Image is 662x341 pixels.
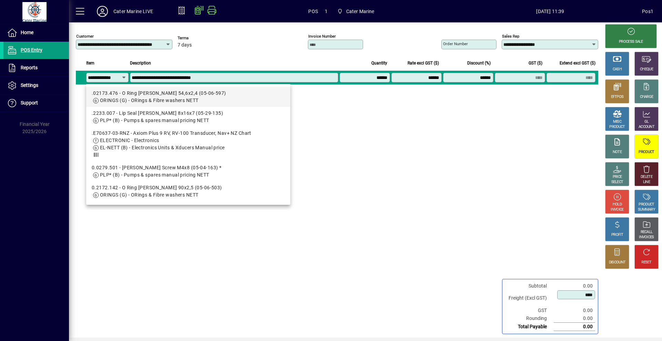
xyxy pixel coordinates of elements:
[613,67,622,72] div: CASH
[92,184,285,191] div: 0.2172.142 - O Ring [PERSON_NAME] 90x2,5 (05-06-503)
[613,119,621,124] div: MISC
[644,119,649,124] div: GL
[308,6,318,17] span: POS
[3,94,69,112] a: Support
[611,232,623,238] div: PROFIT
[371,59,387,67] span: Quantity
[554,314,595,323] td: 0.00
[619,39,643,44] div: PROCESS SALE
[638,207,655,212] div: SUMMARY
[92,204,285,211] div: 0.2230.015 - [PERSON_NAME] V-ring ([PHONE_NUMBER]
[178,42,192,48] span: 7 days
[554,323,595,331] td: 0.00
[640,94,653,100] div: CHARGE
[308,34,336,39] mat-label: Invoice number
[86,107,290,127] mat-option: .2233.007 - Lip Seal Johnson 8x16x7 (05-29-135)
[639,124,654,130] div: ACCOUNT
[642,6,653,17] div: Pos1
[21,65,38,70] span: Reports
[639,202,654,207] div: PRODUCT
[76,34,94,39] mat-label: Customer
[609,260,625,265] div: DISCOUNT
[554,282,595,290] td: 0.00
[100,118,209,123] span: PLP* (B) - Pumps & spares manual pricing NETT
[408,59,439,67] span: Rate excl GST ($)
[325,6,328,17] span: 1
[613,174,622,180] div: PRICE
[86,59,94,67] span: Item
[505,307,554,314] td: GST
[334,5,377,18] span: Cater Marine
[86,181,290,201] mat-option: 0.2172.142 - O Ring Johnson 90x2,5 (05-06-503)
[92,164,285,171] div: 0.0279.501 - [PERSON_NAME] Screw M4x8 (05-04-163) *
[130,59,151,67] span: Description
[92,90,285,97] div: .02173.476 - O Ring [PERSON_NAME] 54,6x2,4 (05-06-597)
[611,207,623,212] div: INVOICE
[178,36,219,40] span: Terms
[505,290,554,307] td: Freight (Excl GST)
[21,47,42,53] span: POS Entry
[505,314,554,323] td: Rounding
[639,235,654,240] div: INVOICES
[529,59,542,67] span: GST ($)
[641,230,653,235] div: RECALL
[86,201,290,221] mat-option: 0.2230.015 - Johnson V-ring (05-19-503
[613,202,622,207] div: HOLD
[100,138,159,143] span: ELECTRONIC - Electronics
[86,127,290,161] mat-option: .E70637-03-RNZ - Axiom Plus 9 RV, RV-100 Transducer, Nav+ NZ Chart
[502,34,519,39] mat-label: Sales rep
[643,180,650,185] div: LINE
[459,6,642,17] span: [DATE] 11:39
[609,124,625,130] div: PRODUCT
[639,150,654,155] div: PRODUCT
[613,150,622,155] div: NOTE
[443,41,468,46] mat-label: Order number
[100,192,199,198] span: ORINGS (G) - ORings & Fibre washers NETT
[86,87,290,107] mat-option: .02173.476 - O Ring Johnson 54,6x2,4 (05-06-597)
[641,260,652,265] div: RESET
[21,82,38,88] span: Settings
[641,174,652,180] div: DELETE
[560,59,595,67] span: Extend excl GST ($)
[92,110,285,117] div: .2233.007 - Lip Seal [PERSON_NAME] 8x16x7 (05-29-135)
[113,6,153,17] div: Cater Marine LIVE
[21,100,38,106] span: Support
[611,94,624,100] div: EFTPOS
[91,5,113,18] button: Profile
[100,172,209,178] span: PLP* (B) - Pumps & spares manual pricing NETT
[640,67,653,72] div: CHEQUE
[100,145,225,150] span: EL-NETT (B) - Electronics Units & Xducers Manual price
[21,30,33,35] span: Home
[86,161,290,181] mat-option: 0.0279.501 - Johnson Screw M4x8 (05-04-163) *
[611,180,623,185] div: SELECT
[346,6,374,17] span: Cater Marine
[3,59,69,77] a: Reports
[505,323,554,331] td: Total Payable
[554,307,595,314] td: 0.00
[3,24,69,41] a: Home
[505,282,554,290] td: Subtotal
[92,130,285,137] div: .E70637-03-RNZ - Axiom Plus 9 RV, RV-100 Transducer, Nav+ NZ Chart
[3,77,69,94] a: Settings
[100,98,199,103] span: ORINGS (G) - ORings & Fibre washers NETT
[467,59,491,67] span: Discount (%)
